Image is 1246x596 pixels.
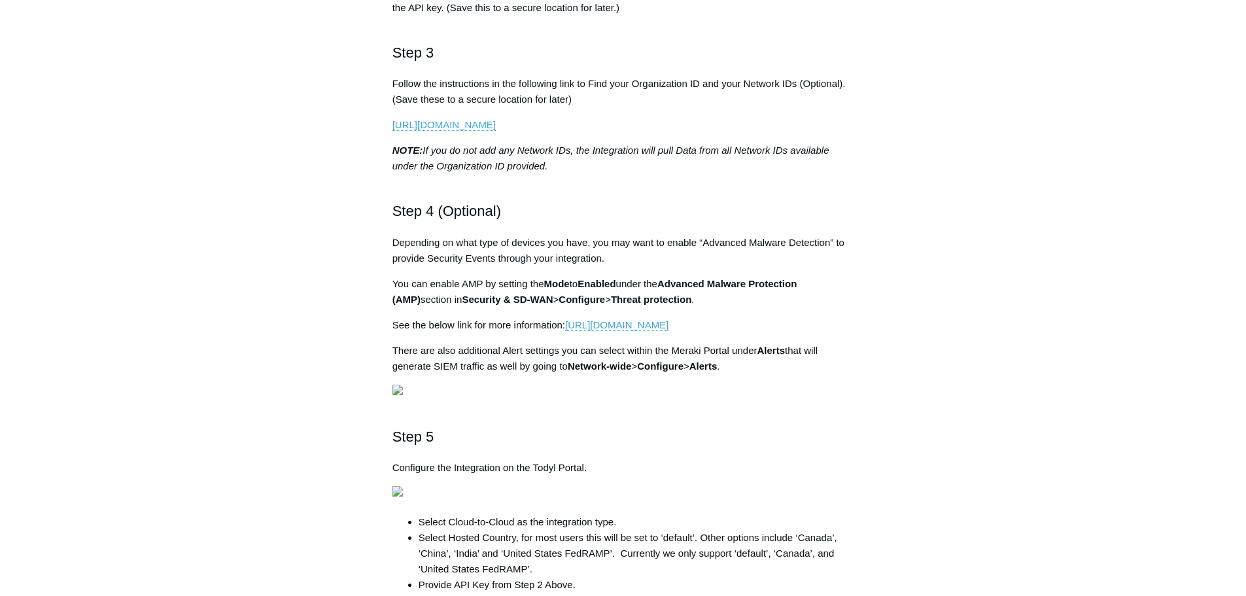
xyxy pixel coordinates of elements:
strong: Configure [637,360,684,372]
em: If you do not add any Network IDs, the Integration will pull Data from all Network IDs available ... [392,145,829,171]
strong: Mode [544,278,570,289]
p: You can enable AMP by setting the to under the section in > > . [392,276,854,307]
h2: Step 5 [392,425,854,448]
strong: NOTE: [392,145,423,156]
p: Configure the Integration on the Todyl Portal. [392,460,854,476]
p: Depending on what type of devices you have, you may want to enable “Advanced Malware Detection” t... [392,235,854,266]
img: 30438481316243 [392,486,403,497]
strong: Threat protection [611,294,691,305]
p: There are also additional Alert settings you can select within the Meraki Portal under that will ... [392,343,854,374]
strong: Alerts [757,345,786,356]
p: See the below link for more information: [392,317,854,333]
p: Follow the instructions in the following link to Find your Organization ID and your Network IDs (... [392,76,854,107]
li: Provide API Key from Step 2 Above. [419,577,854,593]
strong: Alerts [689,360,718,372]
strong: Configure [559,294,605,305]
img: 30438496742931 [392,385,403,395]
strong: Advanced Malware Protection (AMP) [392,278,797,305]
li: Select Cloud-to-Cloud as the integration type. [419,514,854,530]
h2: Step 4 (Optional) [392,200,854,222]
a: [URL][DOMAIN_NAME] [392,119,496,131]
h2: Step 3 [392,41,854,64]
strong: Security & SD-WAN [462,294,553,305]
strong: Network-wide [568,360,632,372]
li: Select Hosted Country, for most users this will be set to ‘default’. Other options include ‘Canad... [419,530,854,577]
a: [URL][DOMAIN_NAME] [565,319,668,331]
strong: Enabled [578,278,615,289]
